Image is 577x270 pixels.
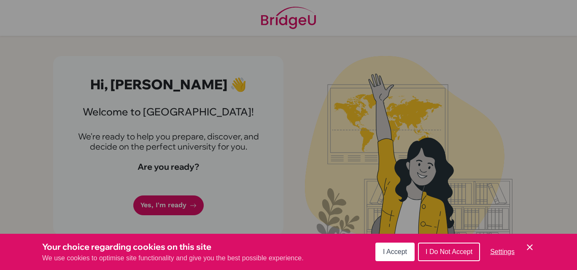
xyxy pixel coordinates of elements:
span: I Do Not Accept [426,248,472,255]
p: We use cookies to optimise site functionality and give you the best possible experience. [42,253,304,263]
span: I Accept [383,248,407,255]
button: Settings [483,243,521,260]
button: Save and close [525,242,535,252]
span: Settings [490,248,515,255]
button: I Accept [375,243,415,261]
button: I Do Not Accept [418,243,480,261]
h3: Your choice regarding cookies on this site [42,241,304,253]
